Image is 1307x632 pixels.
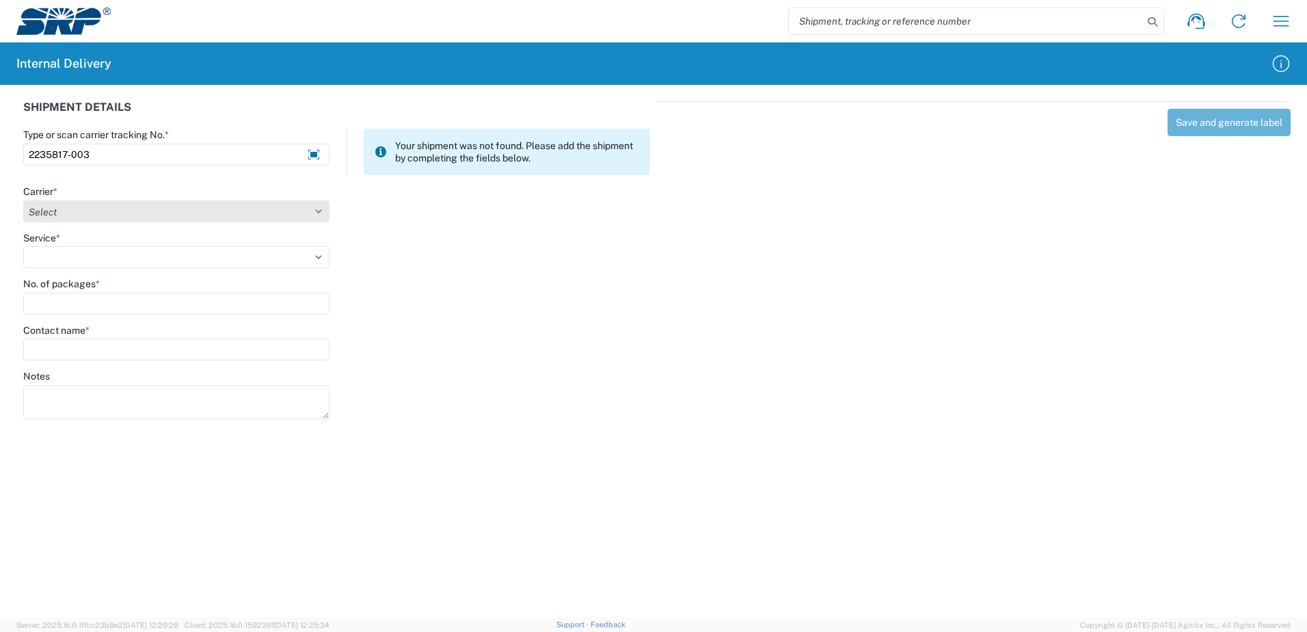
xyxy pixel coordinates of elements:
label: Contact name [23,324,90,337]
span: Your shipment was not found. Please add the shipment by completing the fields below. [395,140,639,164]
a: Feedback [591,620,625,629]
label: Notes [23,370,50,382]
img: srp [16,8,111,35]
span: [DATE] 12:29:29 [123,621,178,629]
label: Service [23,232,60,244]
span: Client: 2025.16.0-1592391 [185,621,329,629]
label: No. of packages [23,278,100,290]
a: Support [556,620,591,629]
input: Shipment, tracking or reference number [789,8,1143,34]
h2: Internal Delivery [16,55,111,72]
span: Server: 2025.16.0-1ffcc23b9e2 [16,621,178,629]
label: Carrier [23,185,57,198]
span: [DATE] 12:25:34 [274,621,329,629]
label: Type or scan carrier tracking No. [23,129,169,141]
div: SHIPMENT DETAILS [23,101,650,129]
span: Copyright © [DATE]-[DATE] Agistix Inc., All Rights Reserved [1080,619,1291,631]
